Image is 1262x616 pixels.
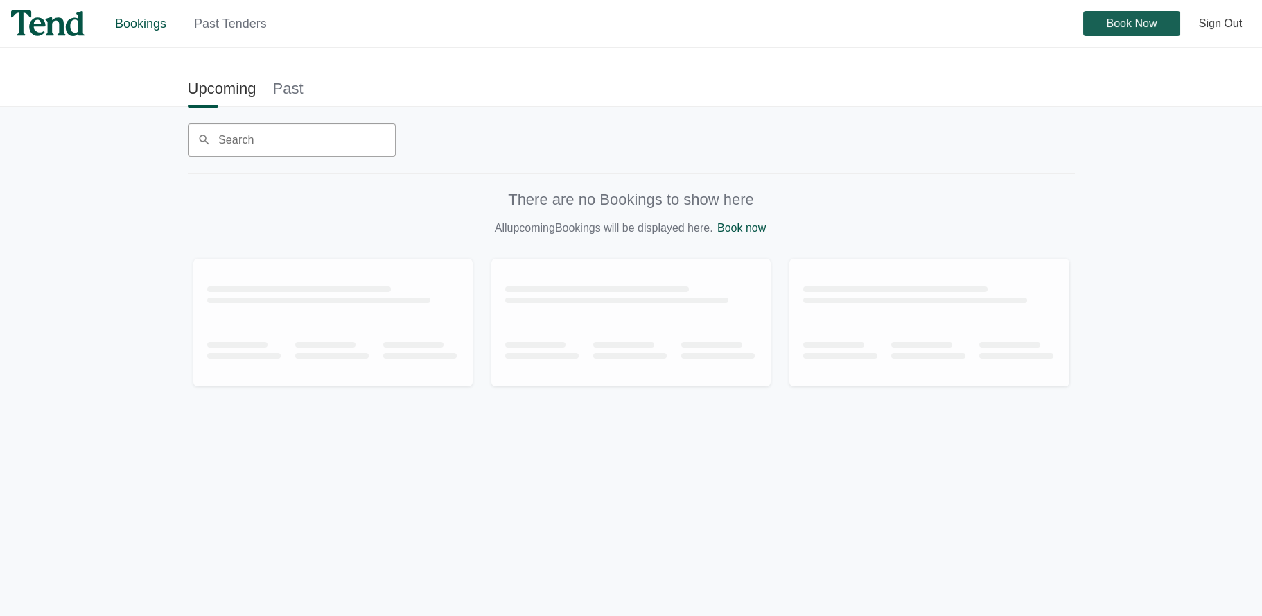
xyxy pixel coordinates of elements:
a: Book now [717,222,766,234]
p: There are no Bookings to show here [193,191,1069,209]
a: Past [273,73,304,104]
button: Book Now [1083,11,1180,36]
a: Upcoming [188,73,256,104]
a: Bookings [115,17,166,31]
a: Past Tenders [194,17,267,31]
p: All upcoming Bookings will be displayed here. [193,220,1069,237]
img: tend-logo.4d3a83578fb939362e0a58f12f1af3e6.svg [11,10,85,36]
button: Sign Out [1190,11,1251,36]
